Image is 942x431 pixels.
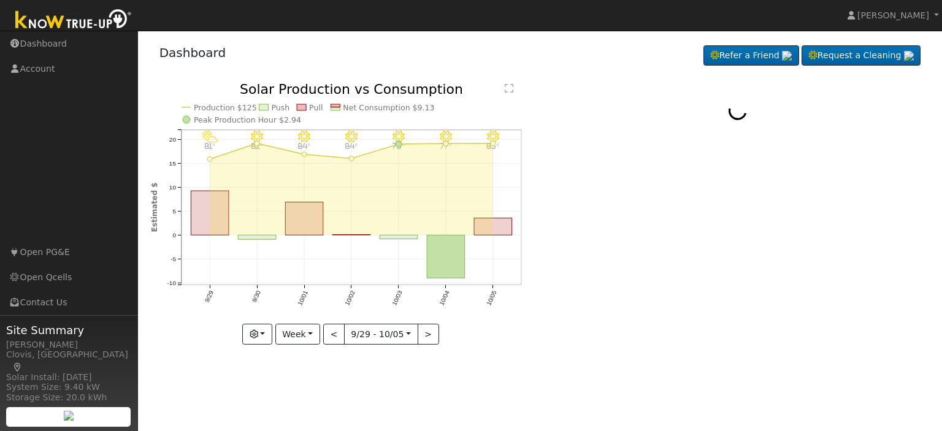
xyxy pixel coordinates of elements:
[6,371,131,384] div: Solar Install: [DATE]
[802,45,921,66] a: Request a Cleaning
[64,411,74,421] img: retrieve
[159,45,226,60] a: Dashboard
[6,348,131,374] div: Clovis, [GEOGRAPHIC_DATA]
[857,10,929,20] span: [PERSON_NAME]
[12,362,23,372] a: Map
[9,7,138,34] img: Know True-Up
[904,51,914,61] img: retrieve
[6,391,131,404] div: Storage Size: 20.0 kWh
[703,45,799,66] a: Refer a Friend
[6,338,131,351] div: [PERSON_NAME]
[782,51,792,61] img: retrieve
[6,322,131,338] span: Site Summary
[6,381,131,394] div: System Size: 9.40 kW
